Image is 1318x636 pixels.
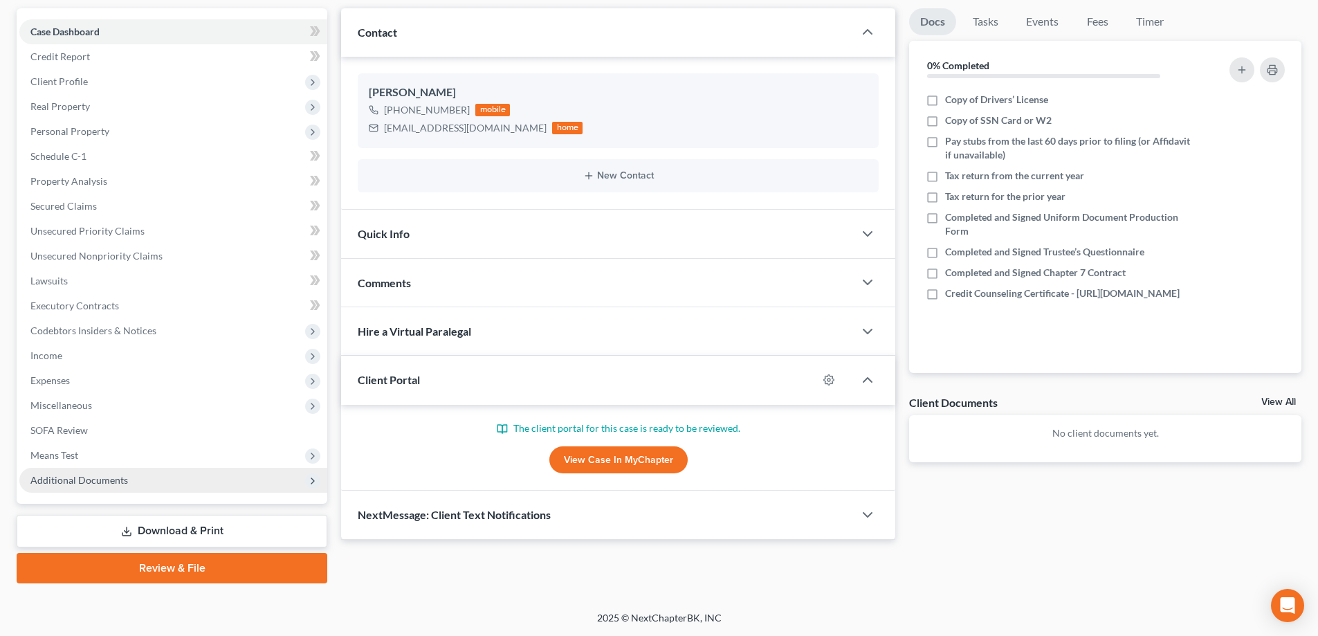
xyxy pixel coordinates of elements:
a: Timer [1125,8,1175,35]
a: Unsecured Nonpriority Claims [19,244,327,269]
a: Executory Contracts [19,293,327,318]
span: Completed and Signed Uniform Document Production Form [945,210,1191,238]
p: No client documents yet. [920,426,1290,440]
a: Events [1015,8,1070,35]
a: Tasks [962,8,1009,35]
a: Fees [1075,8,1119,35]
a: Credit Report [19,44,327,69]
div: mobile [475,104,510,116]
span: Completed and Signed Trustee’s Questionnaire [945,245,1144,259]
span: Schedule C-1 [30,150,86,162]
span: Personal Property [30,125,109,137]
a: Download & Print [17,515,327,547]
div: [PHONE_NUMBER] [384,103,470,117]
span: Secured Claims [30,200,97,212]
span: Additional Documents [30,474,128,486]
span: Client Portal [358,373,420,386]
a: Schedule C-1 [19,144,327,169]
span: Credit Report [30,51,90,62]
span: Pay stubs from the last 60 days prior to filing (or Affidavit if unavailable) [945,134,1191,162]
span: Case Dashboard [30,26,100,37]
div: Open Intercom Messenger [1271,589,1304,622]
a: Docs [909,8,956,35]
span: Hire a Virtual Paralegal [358,325,471,338]
span: Lawsuits [30,275,68,287]
span: Property Analysis [30,175,107,187]
div: 2025 © NextChapterBK, INC [265,611,1054,636]
span: Completed and Signed Chapter 7 Contract [945,266,1126,280]
span: NextMessage: Client Text Notifications [358,508,551,521]
a: Secured Claims [19,194,327,219]
button: New Contact [369,170,868,181]
div: Client Documents [909,395,998,410]
div: [EMAIL_ADDRESS][DOMAIN_NAME] [384,121,547,135]
span: Income [30,349,62,361]
span: Tax return from the current year [945,169,1084,183]
a: View Case in MyChapter [549,446,688,474]
a: Unsecured Priority Claims [19,219,327,244]
div: [PERSON_NAME] [369,84,868,101]
span: Means Test [30,449,78,461]
a: SOFA Review [19,418,327,443]
a: View All [1261,397,1296,407]
span: Contact [358,26,397,39]
span: Codebtors Insiders & Notices [30,325,156,336]
a: Case Dashboard [19,19,327,44]
p: The client portal for this case is ready to be reviewed. [358,421,879,435]
strong: 0% Completed [927,60,989,71]
span: Copy of Drivers’ License [945,93,1048,107]
a: Property Analysis [19,169,327,194]
span: Unsecured Priority Claims [30,225,145,237]
span: Quick Info [358,227,410,240]
span: Unsecured Nonpriority Claims [30,250,163,262]
span: Credit Counseling Certificate - [URL][DOMAIN_NAME] [945,287,1180,300]
span: Client Profile [30,75,88,87]
div: home [552,122,583,134]
span: Tax return for the prior year [945,190,1065,203]
a: Review & File [17,553,327,583]
span: Miscellaneous [30,399,92,411]
span: Copy of SSN Card or W2 [945,113,1052,127]
span: Executory Contracts [30,300,119,311]
span: Expenses [30,374,70,386]
span: Real Property [30,100,90,112]
span: SOFA Review [30,424,88,436]
span: Comments [358,276,411,289]
a: Lawsuits [19,269,327,293]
